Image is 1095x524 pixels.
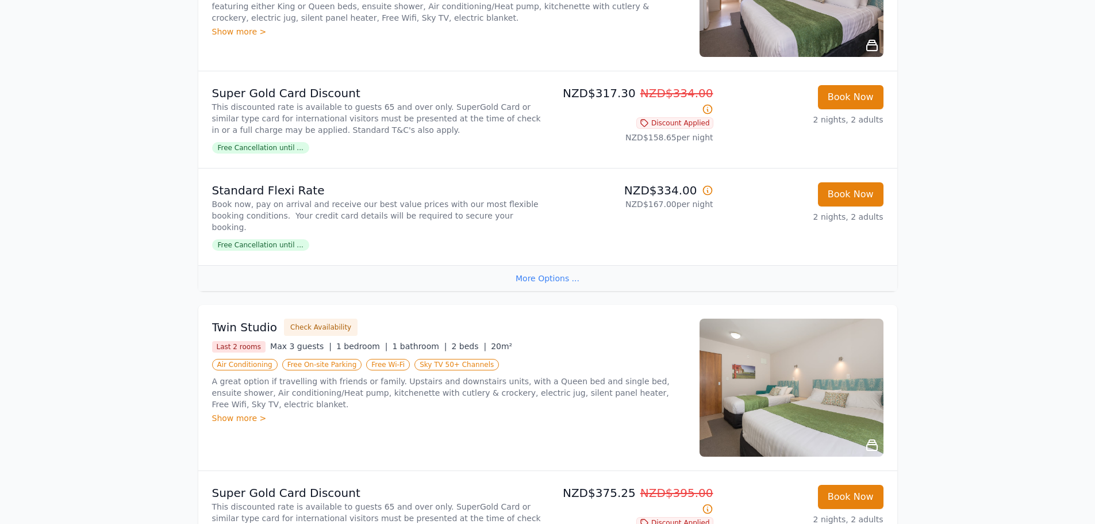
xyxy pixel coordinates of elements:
[212,182,543,198] p: Standard Flexi Rate
[212,26,686,37] div: Show more >
[636,117,713,129] span: Discount Applied
[392,342,447,351] span: 1 bathroom |
[212,376,686,410] p: A great option if travelling with friends or family. Upstairs and downstairs units, with a Queen ...
[336,342,388,351] span: 1 bedroom |
[640,486,713,500] span: NZD$395.00
[552,485,713,517] p: NZD$375.25
[818,85,883,109] button: Book Now
[212,319,278,335] h3: Twin Studio
[212,239,309,251] span: Free Cancellation until ...
[818,182,883,206] button: Book Now
[270,342,332,351] span: Max 3 guests |
[491,342,512,351] span: 20m²
[552,182,713,198] p: NZD$334.00
[723,211,883,223] p: 2 nights, 2 adults
[640,86,713,100] span: NZD$334.00
[552,85,713,117] p: NZD$317.30
[212,412,686,424] div: Show more >
[723,114,883,125] p: 2 nights, 2 adults
[818,485,883,509] button: Book Now
[198,265,897,291] div: More Options ...
[452,342,487,351] span: 2 beds |
[212,142,309,154] span: Free Cancellation until ...
[552,198,713,210] p: NZD$167.00 per night
[366,359,410,370] span: Free Wi-Fi
[284,319,358,336] button: Check Availability
[212,85,543,101] p: Super Gold Card Discount
[552,132,713,143] p: NZD$158.65 per night
[282,359,362,370] span: Free On-site Parking
[212,198,543,233] p: Book now, pay on arrival and receive our best value prices with our most flexible booking conditi...
[212,359,278,370] span: Air Conditioning
[212,485,543,501] p: Super Gold Card Discount
[212,101,543,136] p: This discounted rate is available to guests 65 and over only. SuperGold Card or similar type card...
[414,359,499,370] span: Sky TV 50+ Channels
[212,341,266,353] span: Last 2 rooms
